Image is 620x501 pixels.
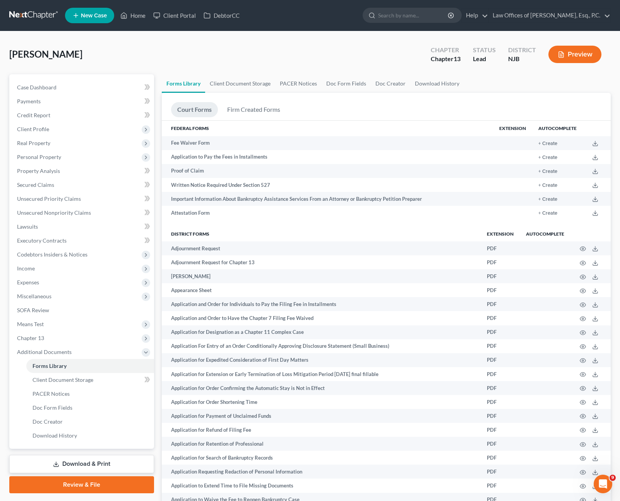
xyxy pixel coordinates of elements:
td: PDF [481,255,520,269]
a: DebtorCC [200,9,243,22]
span: Forms Library [33,362,67,369]
a: Download History [26,429,154,443]
td: PDF [481,311,520,325]
div: Operator says… [6,4,149,64]
span: Client Profile [17,126,49,132]
img: Profile image for Lindsey [23,178,31,185]
span: Chapter 13 [17,335,44,341]
th: Extension [493,121,532,136]
td: Application and Order to Have the Chapter 7 Filing Fee Waived [162,311,481,325]
span: Lawsuits [17,223,38,230]
div: Operator says… [6,64,149,89]
td: Application for Payment of Unclaimed Funds [162,409,481,423]
td: Fee Waiver Form [162,136,493,150]
a: Doc Form Fields [322,74,371,93]
td: PDF [481,367,520,381]
button: go back [5,3,20,18]
td: PDF [481,395,520,409]
b: [PERSON_NAME] [33,179,77,184]
div: In the meantime, these articles might help: [12,68,121,84]
span: Credit Report [17,112,50,118]
div: Hi [PERSON_NAME]! I'll reach out to Xactus to get your account reactivated with them. I'll let yo... [6,194,127,234]
div: joined the conversation [33,178,132,185]
div: Lindsey says… [6,176,149,194]
td: PDF [481,423,520,437]
div: You’ll get replies here and in your email: ✉️ [12,9,121,39]
strong: All Cases View [32,137,76,144]
td: Application for Expedited Consideration of First Day Matters [162,353,481,367]
th: District forms [162,226,481,241]
span: PACER Notices [33,390,70,397]
td: PDF [481,325,520,339]
td: Application for Retention of Professional [162,437,481,451]
td: PDF [481,283,520,297]
a: Lawsuits [11,220,154,234]
span: Real Property [17,140,50,146]
button: + Create [538,169,557,174]
td: Proof of Claim [162,164,493,178]
div: Status [473,46,496,55]
td: Application to Extend Time to File Missing Documents [162,479,481,492]
td: [PERSON_NAME] [162,269,481,283]
b: A few hours [19,51,55,57]
a: Help [462,9,488,22]
strong: Import and Export Claims [32,117,110,123]
span: SOFA Review [17,307,49,313]
td: Application for Refund of Filing Fee [162,423,481,437]
a: Property Analysis [11,164,154,178]
a: More in the Help Center [24,151,148,170]
td: PDF [481,465,520,479]
a: Firm Created Forms [221,102,286,117]
div: Our usual reply time 🕒 [12,43,121,58]
img: Profile image for Operator [22,4,34,17]
td: Application for Order Confirming the Automatic Stay is Not in Effect [162,381,481,395]
a: Payments [11,94,154,108]
span: New Case [81,13,107,19]
td: Application for Search of Bankruptcy Records [162,451,481,465]
td: Important Information About Bankruptcy Assistance Services From an Attorney or Bankruptcy Petitio... [162,192,493,206]
div: Lead [473,55,496,63]
td: PDF [481,353,520,367]
button: Send a message… [133,250,145,263]
div: Close [136,3,150,17]
a: Download History [410,74,464,93]
button: + Create [538,211,557,216]
a: Home [116,9,149,22]
button: Home [121,3,136,18]
span: 13 [454,55,461,62]
p: The team can also help [38,10,96,17]
td: PDF [481,479,520,492]
span: Secured Claims [17,181,54,188]
a: Client Document Storage [26,373,154,387]
span: 9 [610,475,616,481]
span: Unsecured Nonpriority Claims [17,209,91,216]
td: Written Notice Required Under Section 527 [162,178,493,192]
td: Application for Extension or Early Termination of Loss Mitigation Period [DATE] final fillable [162,367,481,381]
th: Autocomplete [532,121,583,136]
h1: Operator [38,4,65,10]
button: Preview [548,46,601,63]
td: Application and Order for Individuals to Pay the Filing Fee in Installments [162,297,481,311]
span: Income [17,265,35,272]
a: Forms Library [162,74,205,93]
a: Doc Creator [371,74,410,93]
td: Appearance Sheet [162,283,481,297]
div: Hi [PERSON_NAME]! I'll reach out to Xactus to get your account reactivated with them. I'll let yo... [12,199,121,229]
span: Means Test [17,321,44,327]
td: PDF [481,437,520,451]
b: [EMAIL_ADDRESS][DOMAIN_NAME] [12,24,74,38]
div: Lindsey says… [6,194,149,234]
span: [PERSON_NAME] [9,48,82,60]
td: PDF [481,269,520,283]
div: Chapter [431,55,461,63]
div: Chapter [431,46,461,55]
div: All Cases View [24,130,148,151]
iframe: Intercom live chat [594,475,612,493]
button: + Create [538,155,557,160]
td: Adjournment Request for Chapter 13 [162,255,481,269]
a: Credit Report [11,108,154,122]
a: Executory Contracts [11,234,154,248]
a: Forms Library [26,359,154,373]
span: Doc Form Fields [33,404,72,411]
a: Doc Form Fields [26,401,154,415]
